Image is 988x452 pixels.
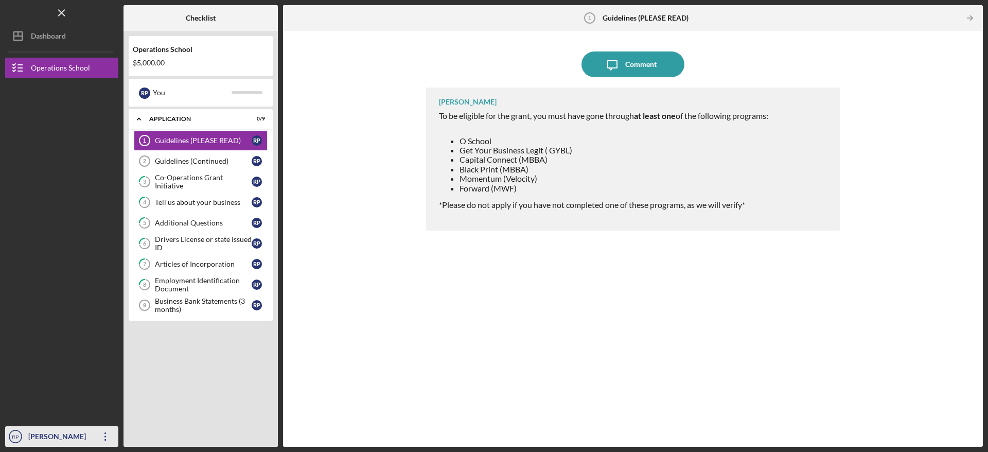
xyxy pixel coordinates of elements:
[155,198,252,206] div: Tell us about your business
[460,136,491,146] span: O School
[252,259,262,269] div: R P
[143,282,146,288] tspan: 8
[12,434,19,440] text: RP
[246,116,265,122] div: 0 / 9
[252,156,262,166] div: R P
[252,300,262,310] div: R P
[5,426,118,447] button: RP[PERSON_NAME]
[155,219,252,227] div: Additional Questions
[625,51,657,77] div: Comment
[155,173,252,190] div: Co-Operations Grant Initiative
[143,137,146,144] tspan: 1
[439,111,768,120] span: To be eligible for the grant, you must have gone through of the following programs:
[252,280,262,290] div: R P
[134,254,268,274] a: 7Articles of IncorporationRP
[186,14,216,22] b: Checklist
[26,426,93,449] div: [PERSON_NAME]
[134,171,268,192] a: 3Co-Operations Grant InitiativeRP
[5,58,118,78] button: Operations School
[460,154,548,164] span: Capital Connect (MBBA)
[134,213,268,233] a: 5Additional QuestionsRP
[581,51,684,77] button: Comment
[155,235,252,252] div: Drivers License or state issued ID
[149,116,239,122] div: Application
[5,26,118,46] button: Dashboard
[460,164,528,174] span: Black Print (MBBA)
[153,84,232,101] div: You
[252,238,262,249] div: R P
[155,157,252,165] div: Guidelines (Continued)
[143,199,147,206] tspan: 4
[133,45,269,54] div: Operations School
[634,111,676,120] strong: at least one
[143,302,146,308] tspan: 9
[155,276,252,293] div: Employment Identification Document
[31,26,66,49] div: Dashboard
[155,297,252,314] div: Business Bank Statements (3 months)
[439,200,745,210] span: *Please do not apply if you have not completed one of these programs, as we will verify*
[133,59,269,67] div: $5,000.00
[460,183,517,193] span: Forward (MWF)
[252,177,262,187] div: R P
[143,158,146,164] tspan: 2
[143,220,146,227] tspan: 5
[143,261,147,268] tspan: 7
[134,130,268,151] a: 1Guidelines (PLEASE READ)RP
[460,173,537,183] span: Momentum (Velocity)
[588,15,591,21] tspan: 1
[134,192,268,213] a: 4Tell us about your businessRP
[155,136,252,145] div: Guidelines (PLEASE READ)
[143,240,147,247] tspan: 6
[252,218,262,228] div: R P
[460,145,572,155] span: Get Your Business Legit ( GYBL)
[439,98,497,106] div: [PERSON_NAME]
[139,88,150,99] div: R P
[134,295,268,316] a: 9Business Bank Statements (3 months)RP
[252,135,262,146] div: R P
[252,197,262,207] div: R P
[31,58,90,81] div: Operations School
[155,260,252,268] div: Articles of Incorporation
[134,151,268,171] a: 2Guidelines (Continued)RP
[603,14,689,22] b: Guidelines (PLEASE READ)
[143,179,146,185] tspan: 3
[134,233,268,254] a: 6Drivers License or state issued IDRP
[134,274,268,295] a: 8Employment Identification DocumentRP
